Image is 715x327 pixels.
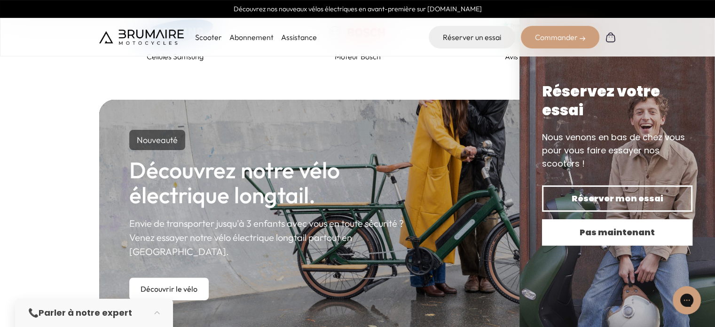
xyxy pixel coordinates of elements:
[129,158,423,207] h2: Découvrez notre vélo électrique longtail.
[129,278,209,300] a: Découvrir le vélo
[580,36,585,41] img: right-arrow-2.png
[229,32,274,42] a: Abonnement
[605,32,616,43] img: Panier
[129,216,423,259] p: Envie de transporter jusqu'à 3 enfants avec vous en toute sécurité ? Venez essayer notre vélo éle...
[99,30,184,45] img: Brumaire Motocycles
[521,26,599,48] div: Commander
[129,130,185,150] p: Nouveauté
[429,26,515,48] a: Réserver un essai
[668,283,706,318] iframe: Gorgias live chat messenger
[281,32,317,42] a: Assistance
[195,32,222,43] p: Scooter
